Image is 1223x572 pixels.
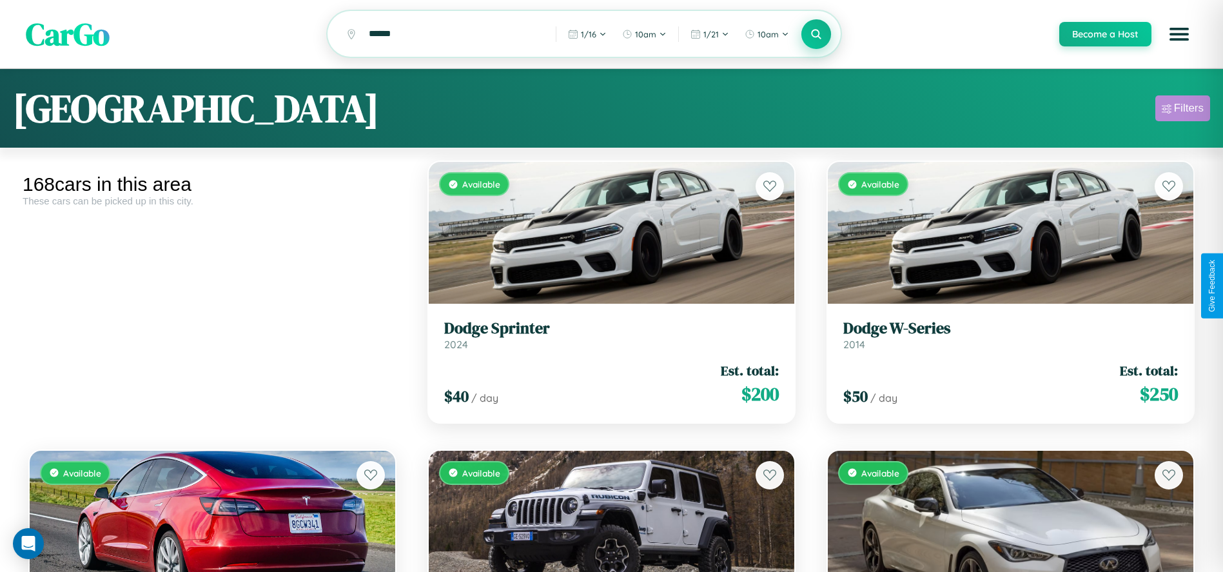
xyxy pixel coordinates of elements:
span: / day [870,391,897,404]
span: 10am [758,29,779,39]
span: / day [471,391,498,404]
span: $ 200 [741,381,779,407]
span: $ 250 [1140,381,1178,407]
span: Available [462,468,500,478]
span: 2024 [444,338,468,351]
span: CarGo [26,13,110,55]
span: Est. total: [721,361,779,380]
button: 10am [616,24,673,44]
span: Available [861,468,899,478]
button: 10am [738,24,796,44]
span: $ 50 [843,386,868,407]
span: Available [861,179,899,190]
a: Dodge W-Series2014 [843,319,1178,351]
h3: Dodge W-Series [843,319,1178,338]
button: 1/21 [684,24,736,44]
span: Available [63,468,101,478]
div: 168 cars in this area [23,173,402,195]
div: These cars can be picked up in this city. [23,195,402,206]
span: Est. total: [1120,361,1178,380]
span: $ 40 [444,386,469,407]
div: Open Intercom Messenger [13,528,44,559]
div: Give Feedback [1208,260,1217,312]
h3: Dodge Sprinter [444,319,779,338]
button: Become a Host [1059,22,1151,46]
a: Dodge Sprinter2024 [444,319,779,351]
span: 1 / 21 [703,29,719,39]
button: Open menu [1161,16,1197,52]
span: 10am [635,29,656,39]
span: 2014 [843,338,865,351]
button: 1/16 [562,24,613,44]
span: 1 / 16 [581,29,596,39]
div: Filters [1174,102,1204,115]
span: Available [462,179,500,190]
h1: [GEOGRAPHIC_DATA] [13,82,379,135]
button: Filters [1155,95,1210,121]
